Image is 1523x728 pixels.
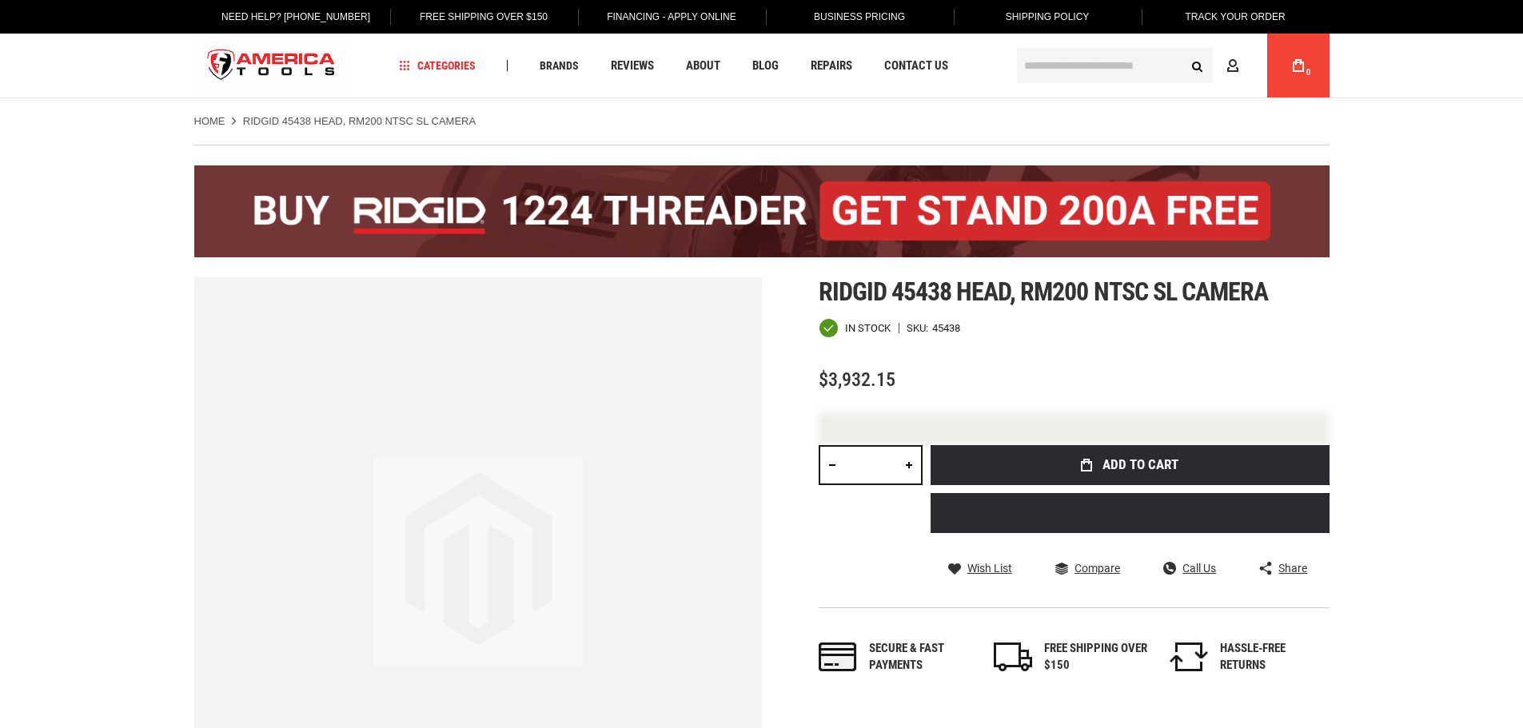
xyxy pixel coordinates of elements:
span: Brands [540,60,579,71]
a: 0 [1283,34,1314,97]
div: Secure & fast payments [869,640,973,674]
span: $3,932.15 [819,368,895,391]
span: In stock [845,323,891,333]
a: Call Us [1163,561,1216,575]
span: Blog [752,60,779,72]
span: Contact Us [884,60,948,72]
a: About [679,55,728,77]
a: Categories [392,55,483,77]
span: Ridgid 45438 head, rm200 ntsc sl camera [819,276,1269,307]
span: Categories [399,60,476,71]
a: Brands [532,55,586,77]
button: Search [1182,50,1213,81]
a: Repairs [803,55,859,77]
span: About [686,60,720,72]
a: Blog [745,55,786,77]
span: Repairs [811,60,852,72]
a: store logo [194,36,349,96]
span: 0 [1306,68,1311,77]
span: Compare [1074,563,1120,574]
span: Share [1278,563,1307,574]
a: Reviews [604,55,661,77]
span: Reviews [611,60,654,72]
span: Add to Cart [1102,458,1178,471]
a: Wish List [948,561,1012,575]
span: Wish List [967,563,1012,574]
span: Call Us [1182,563,1216,574]
a: Contact Us [877,55,955,77]
span: Shipping Policy [1006,11,1090,22]
a: Home [194,114,225,129]
img: shipping [994,642,1032,671]
img: returns [1170,642,1208,671]
div: 45438 [932,323,960,333]
button: Add to Cart [931,445,1330,485]
img: BOGO: Buy the RIDGID® 1224 Threader (26092), get the 92467 200A Stand FREE! [194,165,1330,257]
strong: RIDGID 45438 HEAD, RM200 NTSC SL CAMERA [243,115,476,127]
strong: SKU [907,323,932,333]
div: Availability [819,318,891,338]
img: payments [819,642,857,671]
div: FREE SHIPPING OVER $150 [1044,640,1148,674]
img: image.jpg [373,456,583,666]
div: HASSLE-FREE RETURNS [1220,640,1324,674]
img: America Tools [194,36,349,96]
a: Compare [1055,561,1120,575]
